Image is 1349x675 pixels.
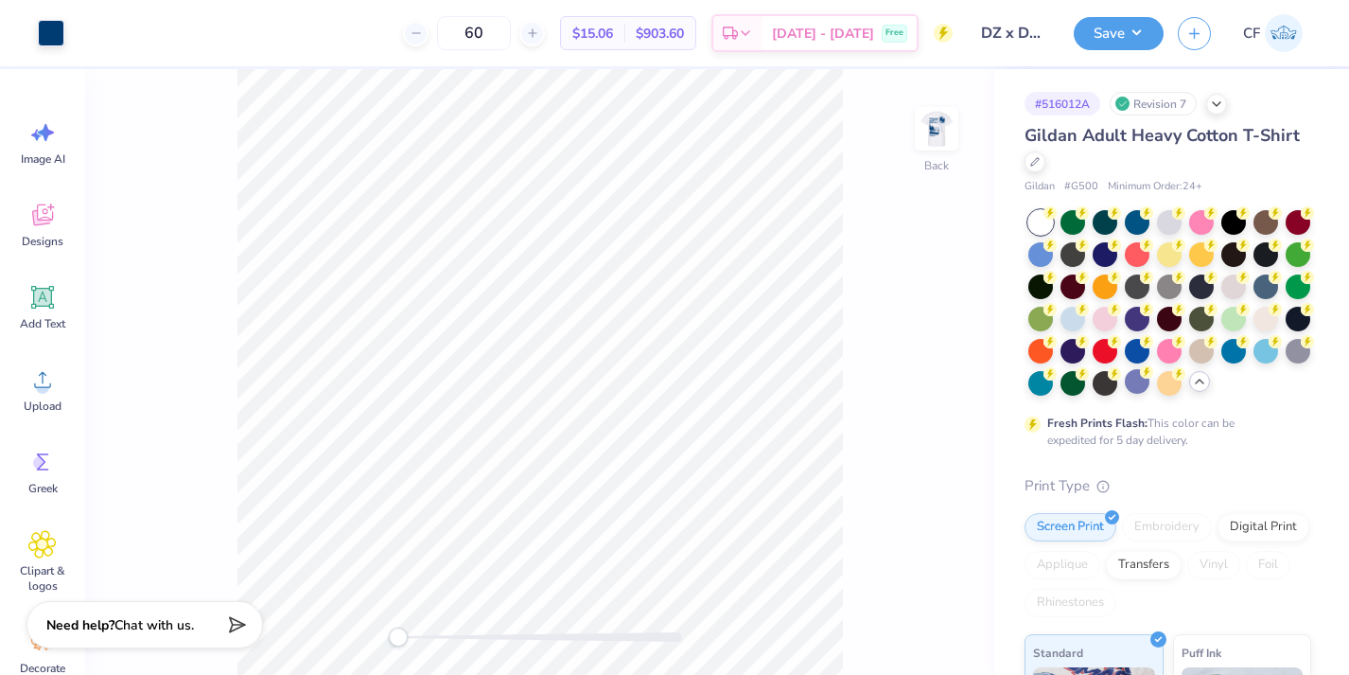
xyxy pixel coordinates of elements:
span: Minimum Order: 24 + [1108,179,1202,195]
span: [DATE] - [DATE] [772,24,874,44]
span: Clipart & logos [11,563,74,594]
span: Add Text [20,316,65,331]
span: Chat with us. [114,616,194,634]
input: Untitled Design [967,14,1060,52]
strong: Need help? [46,616,114,634]
span: Greek [28,481,58,496]
span: Puff Ink [1182,643,1221,663]
span: Designs [22,234,63,249]
button: Save [1074,17,1164,50]
div: Print Type [1025,475,1311,497]
div: This color can be expedited for 5 day delivery. [1047,415,1280,449]
div: Screen Print [1025,513,1116,542]
div: Back [924,157,949,174]
div: Applique [1025,551,1100,579]
span: Gildan Adult Heavy Cotton T-Shirt [1025,124,1300,147]
span: Gildan [1025,179,1055,195]
div: Transfers [1106,551,1182,579]
strong: Fresh Prints Flash: [1047,416,1148,431]
img: Corey Fishman [1265,14,1303,52]
input: – – [437,16,511,50]
span: Free [885,27,903,40]
div: Rhinestones [1025,589,1116,617]
span: $903.60 [636,24,684,44]
div: Revision 7 [1110,92,1197,115]
div: Accessibility label [389,628,408,647]
span: $15.06 [572,24,613,44]
div: # 516012A [1025,92,1100,115]
a: CF [1235,14,1311,52]
img: Back [918,110,955,148]
span: CF [1243,23,1260,44]
span: Standard [1033,643,1083,663]
div: Vinyl [1187,551,1240,579]
div: Foil [1246,551,1290,579]
span: # G500 [1064,179,1098,195]
span: Upload [24,399,61,414]
div: Digital Print [1218,513,1309,542]
div: Embroidery [1122,513,1212,542]
span: Image AI [21,151,65,167]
